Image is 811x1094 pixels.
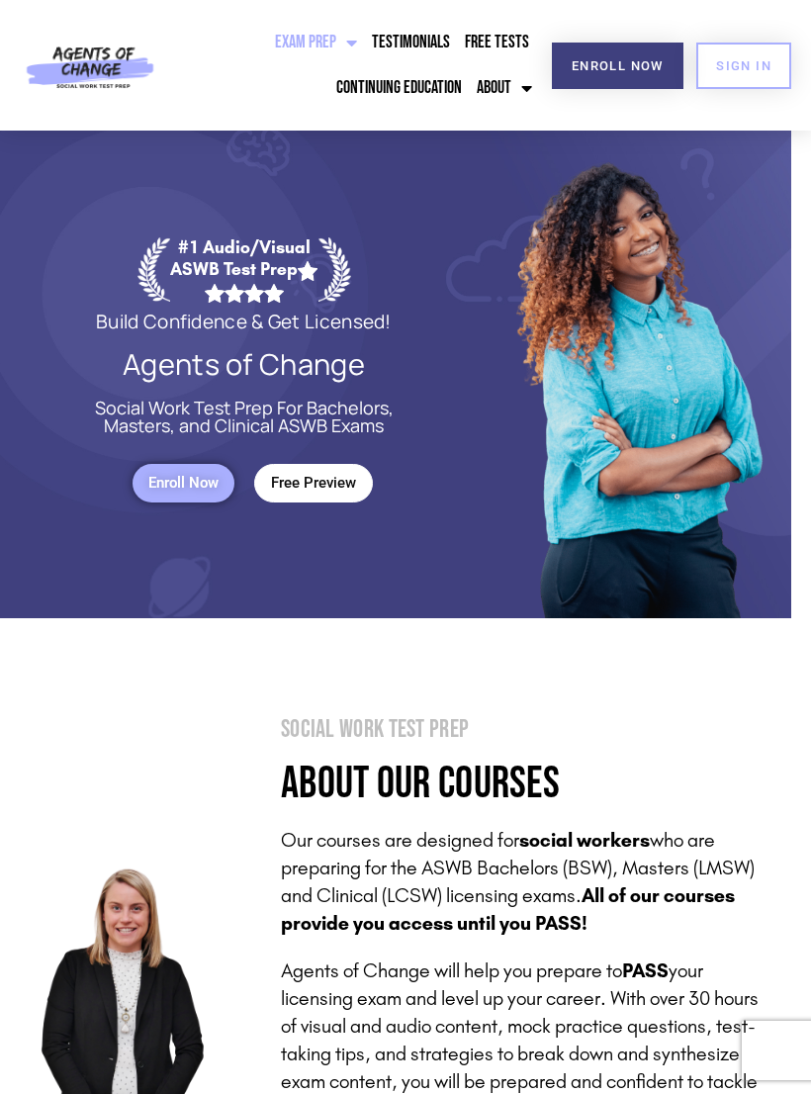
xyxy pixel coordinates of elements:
p: Social Work Test Prep For Bachelors, Masters, and Clinical ASWB Exams [69,399,418,434]
strong: social workers [519,828,650,852]
a: Testimonials [367,20,455,65]
a: Exam Prep [270,20,362,65]
img: Website Image 1 (1) [507,131,767,618]
h1: Social Work Test Prep [281,717,766,742]
div: #1 Audio/Visual ASWB Test Prep [170,236,318,303]
strong: PASS [622,958,669,982]
span: Free Preview [271,475,356,492]
a: About [472,65,537,111]
a: SIGN IN [696,43,791,89]
a: Enroll Now [133,464,234,502]
span: Enroll Now [148,475,219,492]
a: Continuing Education [331,65,467,111]
a: Enroll Now [552,43,683,89]
a: Free Tests [460,20,534,65]
a: Free Preview [254,464,373,502]
nav: Menu [174,20,537,111]
p: Our courses are designed for who are preparing for the ASWB Bachelors (BSW), Masters (LMSW) and C... [281,826,766,937]
span: SIGN IN [716,59,771,72]
h4: About Our Courses [281,762,766,806]
span: Enroll Now [572,59,664,72]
